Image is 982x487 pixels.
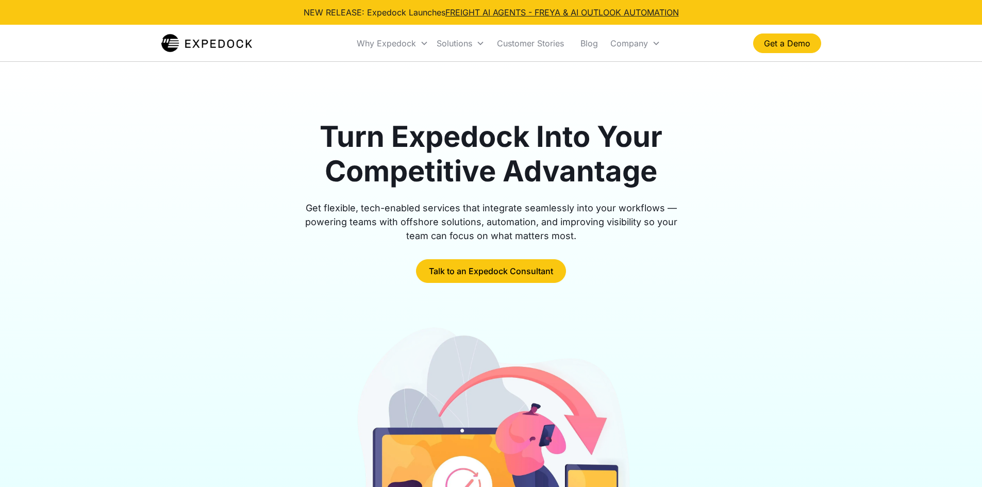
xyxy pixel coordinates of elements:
[610,38,648,48] div: Company
[489,26,572,61] a: Customer Stories
[753,33,821,53] a: Get a Demo
[606,26,664,61] div: Company
[357,38,416,48] div: Why Expedock
[161,33,253,54] a: home
[161,33,253,54] img: Expedock Logo
[293,120,689,189] h1: Turn Expedock Into Your Competitive Advantage
[445,7,679,18] a: FREIGHT AI AGENTS - FREYA & AI OUTLOOK AUTOMATION
[304,6,679,19] div: NEW RELEASE: Expedock Launches
[572,26,606,61] a: Blog
[293,201,689,243] div: Get flexible, tech-enabled services that integrate seamlessly into your workflows — powering team...
[437,38,472,48] div: Solutions
[353,26,432,61] div: Why Expedock
[416,259,566,283] a: Talk to an Expedock Consultant
[432,26,489,61] div: Solutions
